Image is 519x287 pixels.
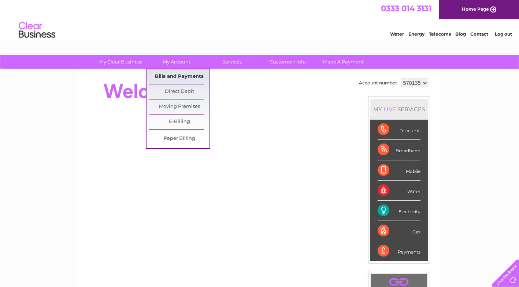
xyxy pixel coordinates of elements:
[18,19,56,41] img: logo.png
[149,69,210,84] a: Bills and Payments
[257,55,318,69] a: Customer Help
[378,120,420,140] div: Telecoms
[90,55,151,69] a: My Clear Business
[381,4,431,13] a: 0333 014 3131
[470,31,488,37] a: Contact
[149,115,210,129] a: E-Billing
[408,31,425,37] a: Energy
[149,99,210,114] a: Moving Premises
[149,84,210,99] a: Direct Debit
[202,55,262,69] a: Services
[378,140,420,160] div: Broadband
[149,131,210,146] a: Paper Billing
[378,201,420,221] div: Electricity
[378,241,420,261] div: Payments
[313,55,374,69] a: Make A Payment
[146,55,207,69] a: My Account
[455,31,466,37] a: Blog
[495,31,512,37] a: Log out
[357,77,399,89] td: Account number
[378,181,420,201] div: Water
[370,99,428,120] div: MY SERVICES
[378,160,420,181] div: Mobile
[429,31,451,37] a: Telecoms
[87,4,433,36] div: Clear Business is a trading name of Verastar Limited (registered in [GEOGRAPHIC_DATA] No. 3667643...
[382,106,397,113] div: LIVE
[378,221,420,241] div: Gas
[390,31,404,37] a: Water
